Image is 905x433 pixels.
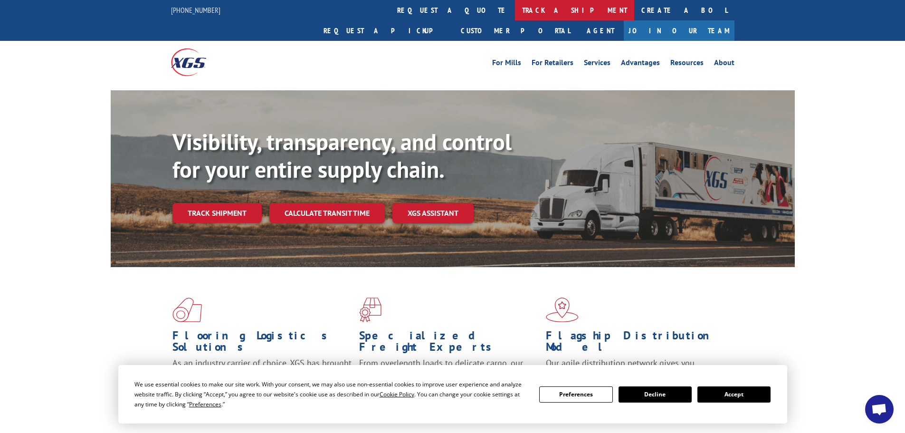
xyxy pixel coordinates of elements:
[189,400,221,408] span: Preferences
[697,386,771,403] button: Accept
[546,357,721,380] span: Our agile distribution network gives you nationwide inventory management on demand.
[359,357,539,400] p: From overlength loads to delicate cargo, our experienced staff knows the best way to move your fr...
[359,298,381,322] img: xgs-icon-focused-on-flooring-red
[380,390,414,398] span: Cookie Policy
[118,365,787,423] div: Cookie Consent Prompt
[392,203,474,223] a: XGS ASSISTANT
[539,386,612,403] button: Preferences
[577,20,624,41] a: Agent
[172,330,352,357] h1: Flooring Logistics Solutions
[134,379,528,409] div: We use essential cookies to make our site work. With your consent, we may also use non-essential ...
[359,330,539,357] h1: Specialized Freight Experts
[584,59,610,69] a: Services
[172,357,352,391] span: As an industry carrier of choice, XGS has brought innovation and dedication to flooring logistics...
[269,203,385,223] a: Calculate transit time
[172,127,512,184] b: Visibility, transparency, and control for your entire supply chain.
[172,298,202,322] img: xgs-icon-total-supply-chain-intelligence-red
[316,20,454,41] a: Request a pickup
[546,298,579,322] img: xgs-icon-flagship-distribution-model-red
[172,203,262,223] a: Track shipment
[454,20,577,41] a: Customer Portal
[546,330,725,357] h1: Flagship Distribution Model
[171,5,220,15] a: [PHONE_NUMBER]
[670,59,704,69] a: Resources
[621,59,660,69] a: Advantages
[532,59,573,69] a: For Retailers
[714,59,734,69] a: About
[865,395,894,423] div: Open chat
[619,386,692,403] button: Decline
[492,59,521,69] a: For Mills
[624,20,734,41] a: Join Our Team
